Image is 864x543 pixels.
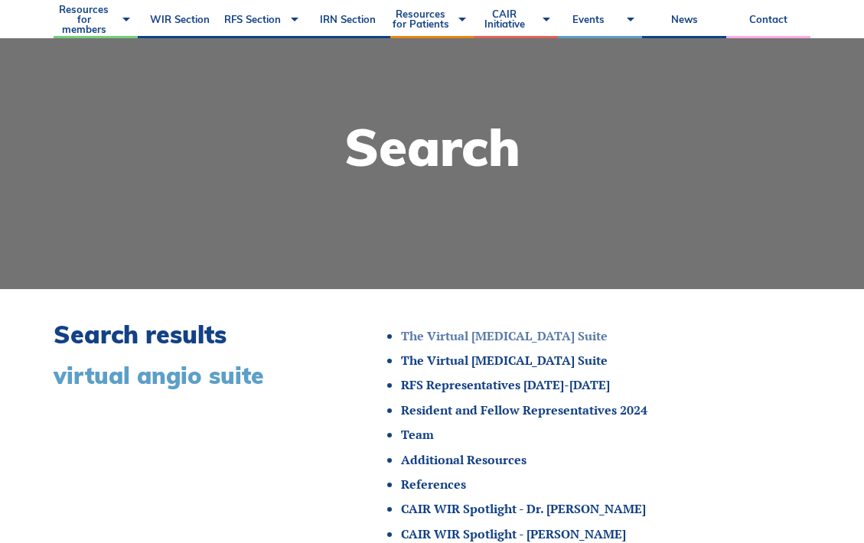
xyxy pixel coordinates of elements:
h1: Search [344,122,520,173]
a: Resident and Fellow Representatives 2024 [401,402,647,418]
a: The Virtual [MEDICAL_DATA] Suite [401,327,608,344]
h2: Search results [54,320,302,349]
a: The Virtual [MEDICAL_DATA] Suite [401,352,608,369]
a: CAIR WIR Spotlight - Dr. [PERSON_NAME] [401,500,646,517]
a: CAIR WIR Spotlight - [PERSON_NAME] [401,525,626,542]
a: RFS Representatives [DATE]-[DATE] [401,376,610,393]
span: virtual angio suite [54,361,264,390]
a: Team [401,426,434,443]
a: Additional Resources [401,451,527,468]
a: References [401,476,466,493]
